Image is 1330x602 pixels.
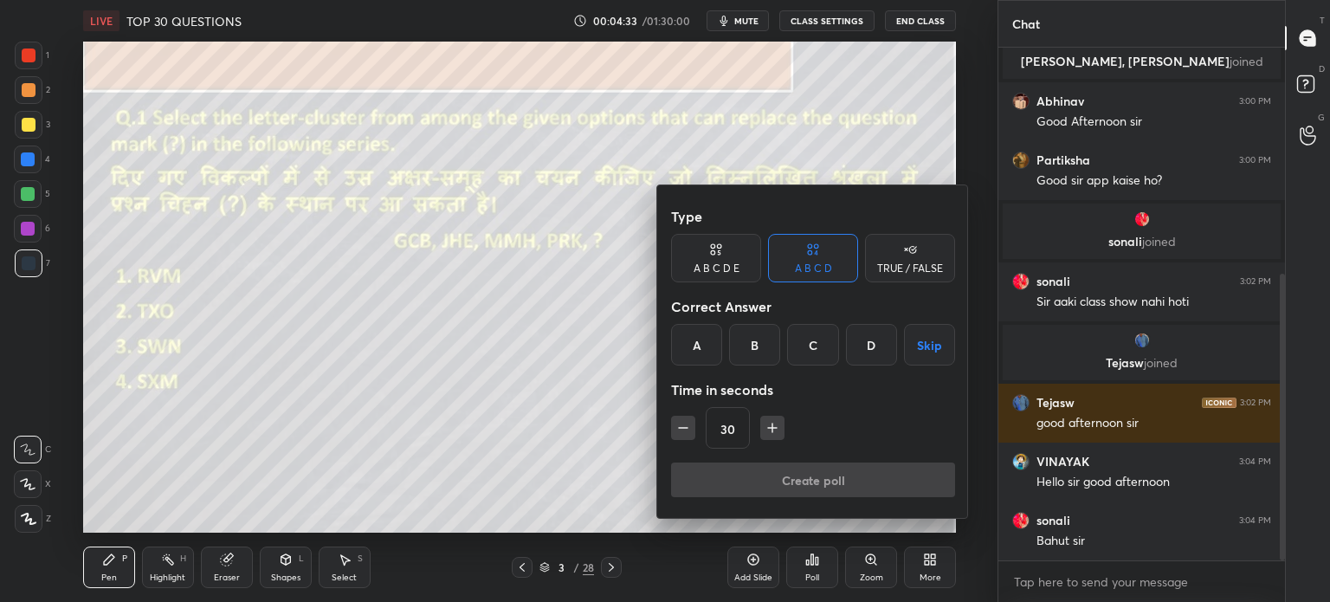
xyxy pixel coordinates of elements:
div: D [846,324,897,366]
div: Correct Answer [671,289,955,324]
div: Time in seconds [671,372,955,407]
div: A B C D [795,263,832,274]
div: TRUE / FALSE [877,263,943,274]
div: B [729,324,780,366]
button: Skip [904,324,955,366]
div: A B C D E [694,263,739,274]
div: A [671,324,722,366]
div: C [787,324,838,366]
div: Type [671,199,955,234]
